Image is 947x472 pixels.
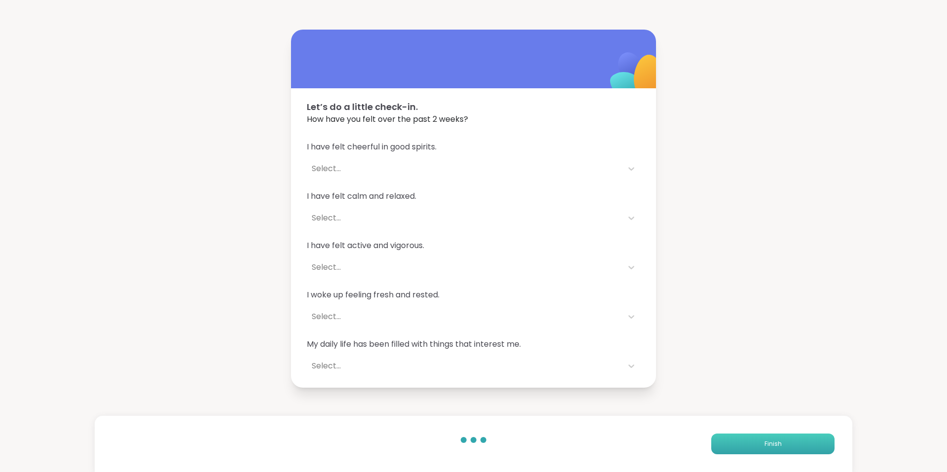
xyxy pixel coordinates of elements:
[307,240,640,252] span: I have felt active and vigorous.
[307,289,640,301] span: I woke up feeling fresh and rested.
[307,100,640,113] span: Let’s do a little check-in.
[312,163,618,175] div: Select...
[587,27,685,125] img: ShareWell Logomark
[765,439,782,448] span: Finish
[312,311,618,323] div: Select...
[307,338,640,350] span: My daily life has been filled with things that interest me.
[312,212,618,224] div: Select...
[307,190,640,202] span: I have felt calm and relaxed.
[307,113,640,125] span: How have you felt over the past 2 weeks?
[711,434,835,454] button: Finish
[307,141,640,153] span: I have felt cheerful in good spirits.
[312,261,618,273] div: Select...
[312,360,618,372] div: Select...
